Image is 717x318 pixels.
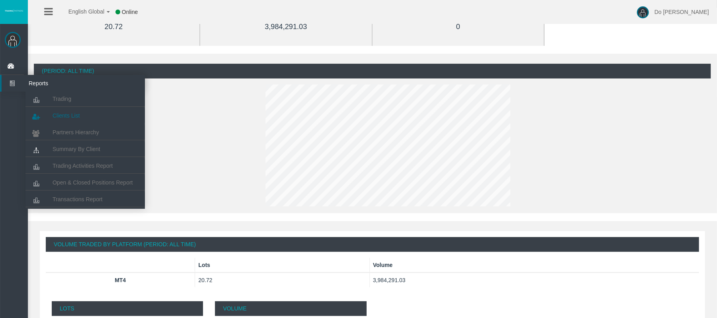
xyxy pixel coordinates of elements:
span: Transactions Report [53,196,103,202]
span: Trading [53,96,71,102]
span: Partners Hierarchy [53,129,99,135]
span: Do [PERSON_NAME] [654,9,709,15]
th: MT4 [46,273,195,287]
td: 3,984,291.03 [369,273,699,287]
th: Lots [195,258,369,273]
span: English Global [58,8,104,15]
span: Trading Activities Report [53,163,113,169]
th: Volume [369,258,699,273]
a: Partners Hierarchy [25,125,145,139]
a: Trading Activities Report [25,159,145,173]
div: 3,984,291.03 [218,22,354,31]
span: Online [122,9,138,15]
img: logo.svg [4,9,24,12]
img: user-image [637,6,649,18]
span: Open & Closed Positions Report [53,179,133,186]
a: Open & Closed Positions Report [25,175,145,190]
p: Volume [215,301,366,316]
div: (Period: All Time) [34,64,711,79]
div: 0 [391,22,526,31]
a: Clients List [25,108,145,123]
p: Lots [52,301,203,316]
a: Trading [25,92,145,106]
div: 20.72 [46,22,182,31]
div: Volume Traded By Platform (Period: All Time) [46,237,699,252]
td: 20.72 [195,273,369,287]
a: Reports [2,75,145,92]
span: Summary By Client [53,146,100,152]
a: Transactions Report [25,192,145,206]
span: Reports [23,75,101,92]
span: Clients List [53,112,80,119]
a: Summary By Client [25,142,145,156]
